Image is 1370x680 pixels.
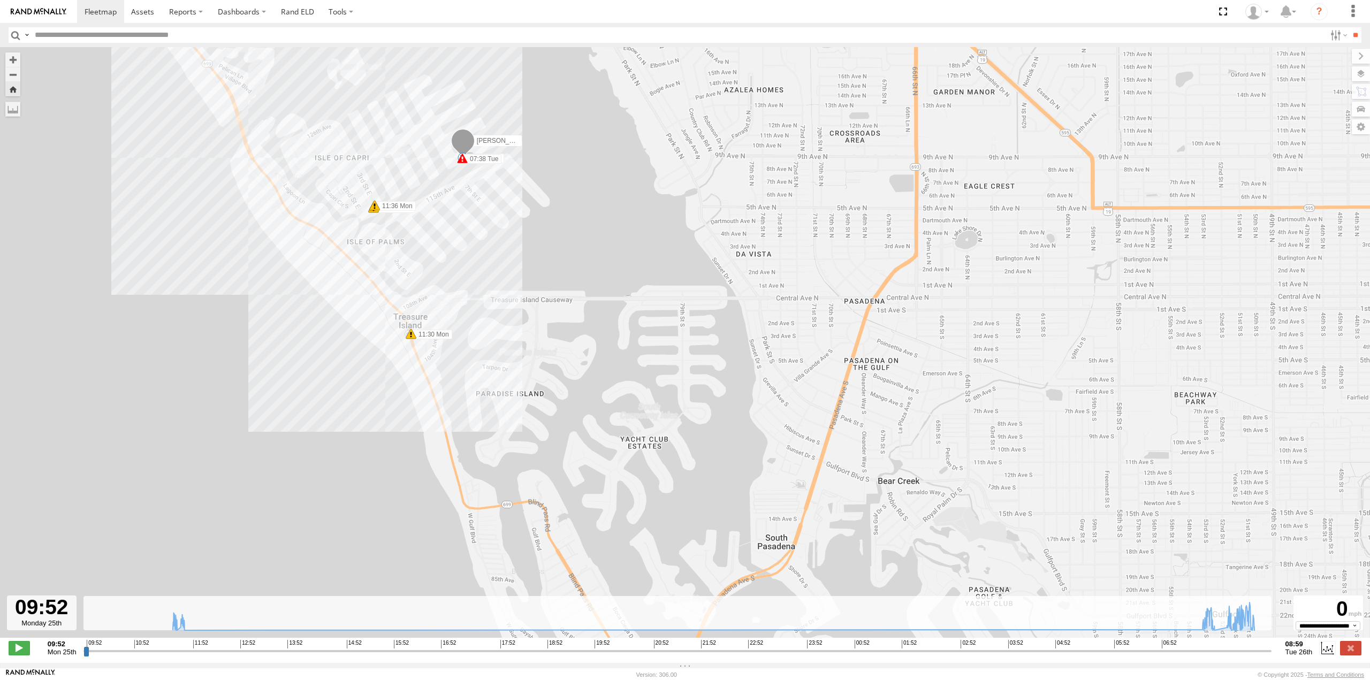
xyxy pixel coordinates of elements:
label: 11:39 Mon [463,154,504,163]
button: Zoom in [5,52,20,67]
label: 07:38 Tue [462,154,501,164]
strong: 08:59 [1285,640,1313,648]
span: Tue 26th Aug 2025 [1285,648,1313,656]
button: Zoom out [5,67,20,82]
button: Zoom Home [5,82,20,96]
div: 0 [1295,597,1361,621]
span: 06:52 [1162,640,1177,648]
span: 15:52 [394,640,409,648]
div: © Copyright 2025 - [1258,671,1364,678]
label: Play/Stop [9,641,30,655]
span: 20:52 [654,640,669,648]
span: 04:52 [1055,640,1070,648]
a: Visit our Website [6,669,55,680]
span: 14:52 [347,640,362,648]
span: 17:52 [500,640,515,648]
span: 18:52 [547,640,562,648]
label: Search Query [22,27,31,43]
span: 13:52 [287,640,302,648]
div: Version: 306.00 [636,671,677,678]
label: 11:36 Mon [375,201,416,211]
label: Measure [5,102,20,117]
i: ? [1311,3,1328,20]
strong: 09:52 [48,640,77,648]
label: Map Settings [1352,119,1370,134]
span: 10:52 [134,640,149,648]
span: 16:52 [441,640,456,648]
label: 11:30 Mon [411,330,452,339]
label: 11:36 Mon [374,203,415,213]
span: Mon 25th Aug 2025 [48,648,77,656]
span: 12:52 [240,640,255,648]
span: 02:52 [961,640,976,648]
span: 01:52 [902,640,917,648]
span: 23:52 [807,640,822,648]
a: Terms and Conditions [1307,671,1364,678]
span: 00:52 [855,640,870,648]
span: 11:52 [193,640,208,648]
label: Search Filter Options [1326,27,1349,43]
div: Jeff Hargrove [1242,4,1273,20]
span: 22:52 [748,640,763,648]
img: rand-logo.svg [11,8,66,16]
span: 03:52 [1008,640,1023,648]
span: 05:52 [1114,640,1129,648]
span: 09:52 [87,640,102,648]
span: [PERSON_NAME] [477,137,530,144]
span: 19:52 [595,640,610,648]
label: Close [1340,641,1361,655]
span: 21:52 [701,640,716,648]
